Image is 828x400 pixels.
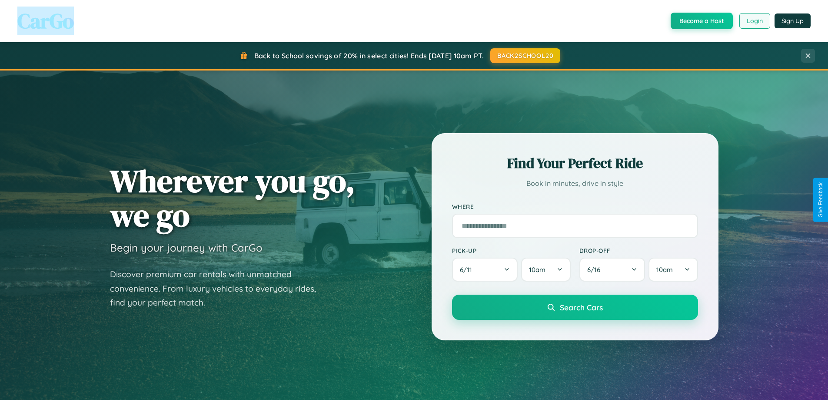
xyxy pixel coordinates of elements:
label: Where [452,203,698,210]
span: 6 / 11 [460,266,476,274]
button: Search Cars [452,295,698,320]
label: Pick-up [452,247,571,254]
button: BACK2SCHOOL20 [490,48,560,63]
label: Drop-off [579,247,698,254]
span: 10am [656,266,673,274]
span: Back to School savings of 20% in select cities! Ends [DATE] 10am PT. [254,51,484,60]
h3: Begin your journey with CarGo [110,241,263,254]
h2: Find Your Perfect Ride [452,154,698,173]
span: CarGo [17,7,74,35]
div: Give Feedback [818,182,824,218]
button: 6/11 [452,258,518,282]
button: 10am [521,258,570,282]
span: 6 / 16 [587,266,605,274]
button: Become a Host [671,13,733,29]
h1: Wherever you go, we go [110,164,355,232]
button: 10am [648,258,698,282]
button: 6/16 [579,258,645,282]
button: Login [739,13,770,29]
p: Book in minutes, drive in style [452,177,698,190]
span: 10am [529,266,545,274]
p: Discover premium car rentals with unmatched convenience. From luxury vehicles to everyday rides, ... [110,267,327,310]
button: Sign Up [775,13,811,28]
span: Search Cars [560,303,603,312]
